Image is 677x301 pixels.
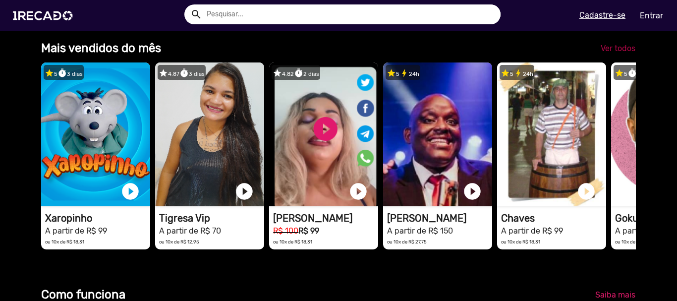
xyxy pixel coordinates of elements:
[187,5,204,22] button: Example home icon
[601,44,635,53] span: Ver todos
[387,239,427,244] small: ou 10x de R$ 27,75
[501,226,563,236] small: A partir de R$ 99
[615,239,653,244] small: ou 10x de R$ 9,25
[387,212,492,224] h1: [PERSON_NAME]
[633,7,670,24] a: Entrar
[159,239,199,244] small: ou 10x de R$ 12,95
[45,239,84,244] small: ou 10x de R$ 18,31
[199,4,501,24] input: Pesquisar...
[298,226,319,236] b: R$ 99
[41,41,161,55] b: Mais vendidos do mês
[41,62,150,206] video: 1RECADO vídeos dedicados para fãs e empresas
[348,181,368,201] a: play_circle_filled
[159,226,221,236] small: A partir de R$ 70
[45,212,150,224] h1: Xaropinho
[273,226,298,236] small: R$ 100
[269,62,378,206] video: 1RECADO vídeos dedicados para fãs e empresas
[497,62,606,206] video: 1RECADO vídeos dedicados para fãs e empresas
[383,62,492,206] video: 1RECADO vídeos dedicados para fãs e empresas
[273,212,378,224] h1: [PERSON_NAME]
[155,62,264,206] video: 1RECADO vídeos dedicados para fãs e empresas
[462,181,482,201] a: play_circle_filled
[501,239,540,244] small: ou 10x de R$ 18,31
[159,212,264,224] h1: Tigresa Vip
[190,8,202,20] mat-icon: Example home icon
[45,226,107,236] small: A partir de R$ 99
[579,10,625,20] u: Cadastre-se
[595,290,635,300] span: Saiba mais
[120,181,140,201] a: play_circle_filled
[501,212,606,224] h1: Chaves
[273,239,312,244] small: ou 10x de R$ 18,31
[234,181,254,201] a: play_circle_filled
[576,181,596,201] a: play_circle_filled
[387,226,453,236] small: A partir de R$ 150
